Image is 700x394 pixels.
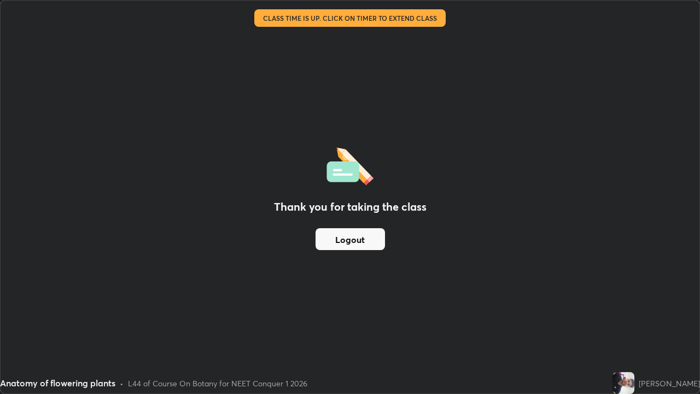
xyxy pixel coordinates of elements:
[639,378,700,389] div: [PERSON_NAME]
[120,378,124,389] div: •
[612,372,634,394] img: 736025e921674e2abaf8bd4c02bac161.jpg
[128,378,307,389] div: L44 of Course On Botany for NEET Conquer 1 2026
[274,199,427,215] h2: Thank you for taking the class
[326,144,374,186] img: offlineFeedback.1438e8b3.svg
[316,228,385,250] button: Logout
